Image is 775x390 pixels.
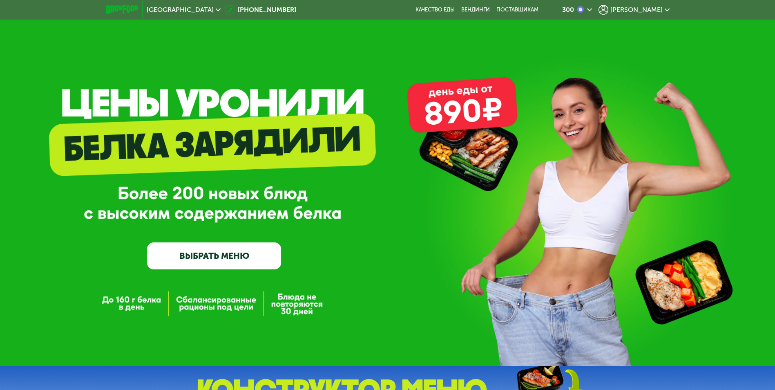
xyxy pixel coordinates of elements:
[610,7,663,13] span: [PERSON_NAME]
[147,7,214,13] span: [GEOGRAPHIC_DATA]
[461,7,490,13] a: Вендинги
[496,7,538,13] div: поставщикам
[415,7,455,13] a: Качество еды
[225,5,296,15] a: [PHONE_NUMBER]
[147,242,281,269] a: ВЫБРАТЬ МЕНЮ
[562,7,574,13] div: 300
